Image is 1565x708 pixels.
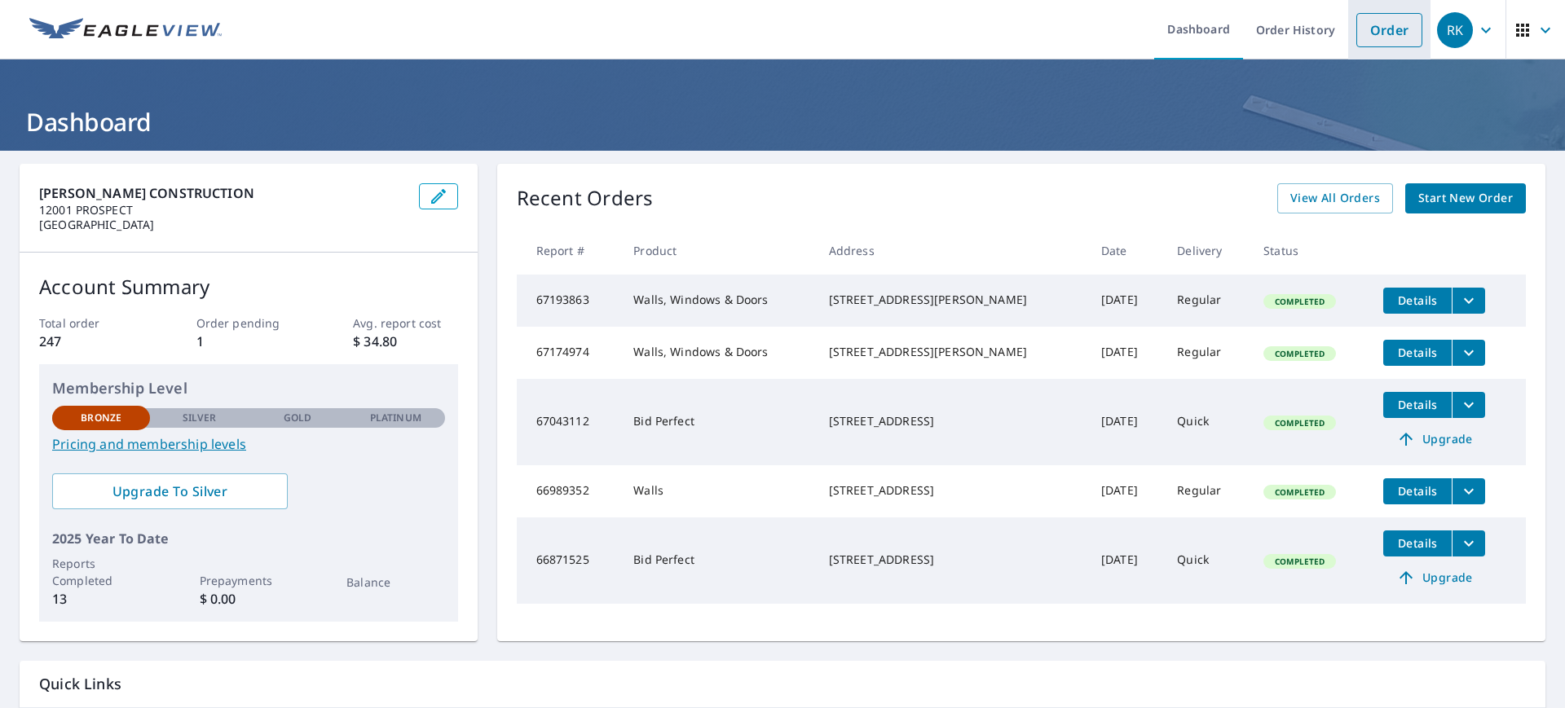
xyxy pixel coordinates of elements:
button: detailsBtn-67174974 [1383,340,1452,366]
div: [STREET_ADDRESS] [829,482,1075,499]
p: 2025 Year To Date [52,529,445,548]
td: 67174974 [517,327,621,379]
span: Details [1393,345,1442,360]
th: Date [1088,226,1164,275]
td: [DATE] [1088,327,1164,379]
p: Reports Completed [52,555,150,589]
th: Delivery [1164,226,1250,275]
span: Completed [1265,486,1334,498]
p: Membership Level [52,377,445,399]
td: Walls [620,465,815,517]
p: Avg. report cost [353,314,457,332]
p: 1 [196,332,301,351]
h1: Dashboard [20,105,1545,139]
a: Upgrade [1383,426,1485,452]
p: Recent Orders [517,183,654,213]
td: Regular [1164,465,1250,517]
a: Start New Order [1405,183,1526,213]
td: Quick [1164,379,1250,465]
td: [DATE] [1088,275,1164,327]
button: filesDropdownBtn-67193863 [1452,288,1485,314]
img: EV Logo [29,18,222,42]
span: Details [1393,483,1442,499]
p: Quick Links [39,674,1526,694]
button: detailsBtn-66871525 [1383,530,1452,556]
td: Walls, Windows & Doors [620,327,815,379]
a: Upgrade [1383,565,1485,591]
a: Upgrade To Silver [52,473,288,509]
p: Order pending [196,314,301,332]
td: [DATE] [1088,465,1164,517]
p: Bronze [81,411,121,425]
td: Regular [1164,327,1250,379]
p: Account Summary [39,272,458,301]
div: [STREET_ADDRESS] [829,413,1075,429]
span: Details [1393,292,1442,308]
div: [STREET_ADDRESS] [829,552,1075,568]
a: Order [1356,13,1422,47]
p: 247 [39,332,143,351]
td: [DATE] [1088,517,1164,604]
button: filesDropdownBtn-66989352 [1452,478,1485,504]
th: Product [620,226,815,275]
span: Upgrade [1393,568,1475,587]
a: Pricing and membership levels [52,434,445,454]
p: Gold [284,411,311,425]
p: [PERSON_NAME] CONSTRUCTION [39,183,406,203]
span: Completed [1265,348,1334,359]
button: detailsBtn-66989352 [1383,478,1452,504]
button: detailsBtn-67043112 [1383,392,1452,418]
p: $ 34.80 [353,332,457,351]
div: [STREET_ADDRESS][PERSON_NAME] [829,344,1075,360]
p: Silver [183,411,217,425]
p: [GEOGRAPHIC_DATA] [39,218,406,232]
span: Start New Order [1418,188,1513,209]
p: $ 0.00 [200,589,298,609]
div: [STREET_ADDRESS][PERSON_NAME] [829,292,1075,308]
button: filesDropdownBtn-66871525 [1452,530,1485,556]
td: 66871525 [517,517,621,604]
th: Address [816,226,1088,275]
a: View All Orders [1277,183,1393,213]
span: Completed [1265,556,1334,567]
div: RK [1437,12,1473,48]
td: 67043112 [517,379,621,465]
th: Status [1250,226,1370,275]
span: Completed [1265,417,1334,429]
span: Upgrade To Silver [65,482,275,500]
button: filesDropdownBtn-67043112 [1452,392,1485,418]
td: Regular [1164,275,1250,327]
span: Details [1393,397,1442,412]
td: 66989352 [517,465,621,517]
span: Completed [1265,296,1334,307]
td: Walls, Windows & Doors [620,275,815,327]
th: Report # [517,226,621,275]
p: Platinum [370,411,421,425]
p: 13 [52,589,150,609]
p: Balance [346,574,444,591]
p: Total order [39,314,143,332]
p: Prepayments [200,572,298,589]
td: 67193863 [517,275,621,327]
td: Bid Perfect [620,379,815,465]
span: Details [1393,535,1442,551]
button: detailsBtn-67193863 [1383,288,1452,314]
p: 12001 PROSPECT [39,203,406,218]
td: [DATE] [1088,379,1164,465]
td: Quick [1164,517,1250,604]
span: View All Orders [1290,188,1380,209]
button: filesDropdownBtn-67174974 [1452,340,1485,366]
span: Upgrade [1393,429,1475,449]
td: Bid Perfect [620,517,815,604]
